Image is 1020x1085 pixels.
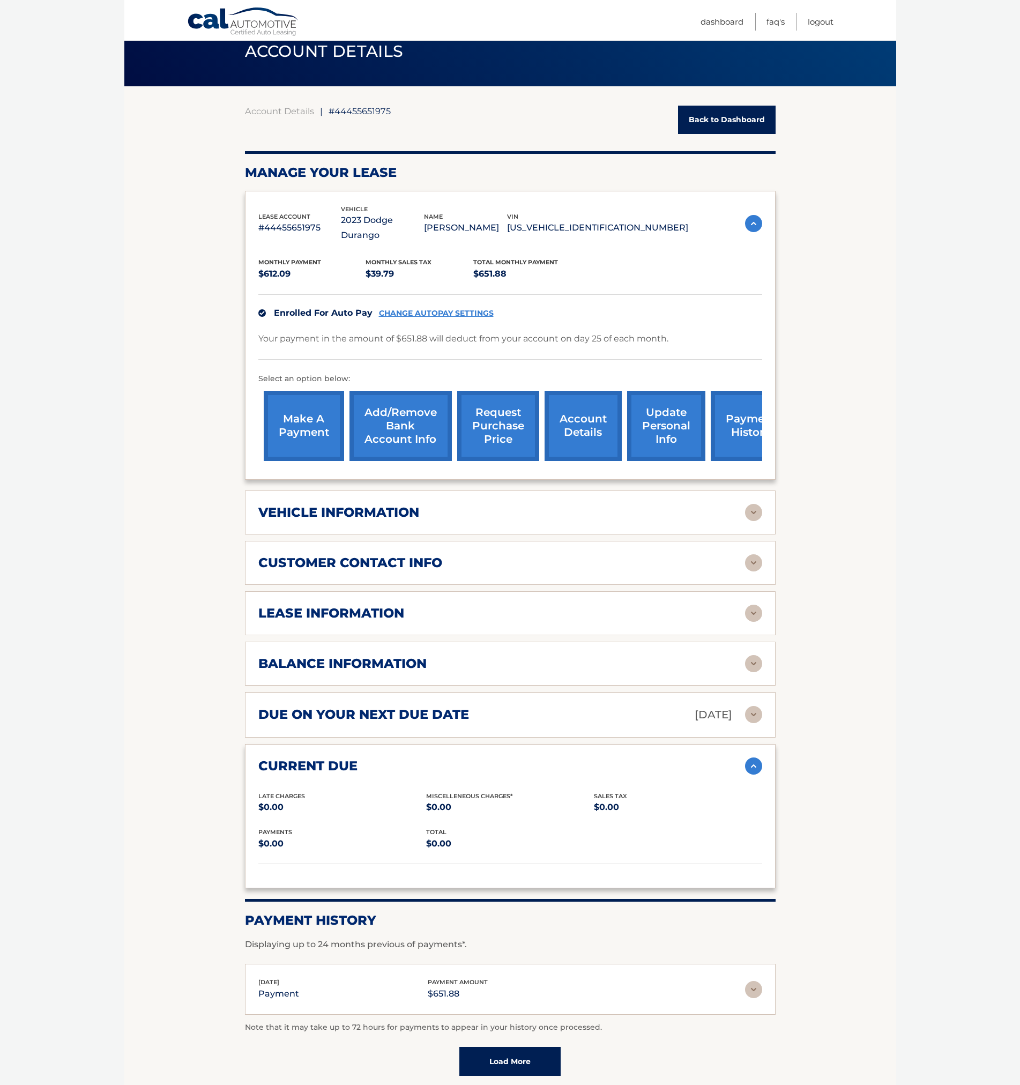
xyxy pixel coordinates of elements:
a: account details [545,391,622,461]
img: accordion-rest.svg [745,504,762,521]
p: $0.00 [258,800,426,815]
p: $39.79 [366,266,473,281]
span: Monthly Payment [258,258,321,266]
h2: due on your next due date [258,707,469,723]
p: $651.88 [428,986,488,1001]
a: Cal Automotive [187,7,300,38]
span: total [426,828,446,836]
a: CHANGE AUTOPAY SETTINGS [379,309,494,318]
a: FAQ's [766,13,785,31]
p: $612.09 [258,266,366,281]
span: Miscelleneous Charges* [426,792,513,800]
span: Monthly sales Tax [366,258,431,266]
p: $0.00 [258,836,426,851]
p: 2023 Dodge Durango [341,213,424,243]
span: Enrolled For Auto Pay [274,308,373,318]
h2: customer contact info [258,555,442,571]
span: Late Charges [258,792,305,800]
span: vin [507,213,518,220]
a: Add/Remove bank account info [349,391,452,461]
a: make a payment [264,391,344,461]
a: payment history [711,391,791,461]
span: vehicle [341,205,368,213]
p: #44455651975 [258,220,341,235]
span: payment amount [428,978,488,986]
img: accordion-rest.svg [745,605,762,622]
img: accordion-active.svg [745,757,762,775]
h2: vehicle information [258,504,419,521]
span: Sales Tax [594,792,627,800]
p: [DATE] [695,705,732,724]
a: Dashboard [701,13,743,31]
img: accordion-rest.svg [745,655,762,672]
a: Account Details [245,106,314,116]
span: Total Monthly Payment [473,258,558,266]
p: Displaying up to 24 months previous of payments*. [245,938,776,951]
img: accordion-rest.svg [745,981,762,998]
a: update personal info [627,391,705,461]
h2: Payment History [245,912,776,928]
h2: balance information [258,656,427,672]
a: Back to Dashboard [678,106,776,134]
a: request purchase price [457,391,539,461]
p: payment [258,986,299,1001]
h2: lease information [258,605,404,621]
p: $651.88 [473,266,581,281]
span: | [320,106,323,116]
span: lease account [258,213,310,220]
span: name [424,213,443,220]
span: ACCOUNT DETAILS [245,41,404,61]
p: $0.00 [426,800,594,815]
p: Your payment in the amount of $651.88 will deduct from your account on day 25 of each month. [258,331,668,346]
p: Note that it may take up to 72 hours for payments to appear in your history once processed. [245,1021,776,1034]
p: [US_VEHICLE_IDENTIFICATION_NUMBER] [507,220,688,235]
p: Select an option below: [258,373,762,385]
p: [PERSON_NAME] [424,220,507,235]
img: accordion-active.svg [745,215,762,232]
p: $0.00 [594,800,762,815]
h2: Manage Your Lease [245,165,776,181]
span: [DATE] [258,978,279,986]
span: payments [258,828,292,836]
p: $0.00 [426,836,594,851]
img: check.svg [258,309,266,317]
a: Logout [808,13,833,31]
a: Load More [459,1047,561,1076]
span: #44455651975 [329,106,391,116]
h2: current due [258,758,358,774]
img: accordion-rest.svg [745,554,762,571]
img: accordion-rest.svg [745,706,762,723]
